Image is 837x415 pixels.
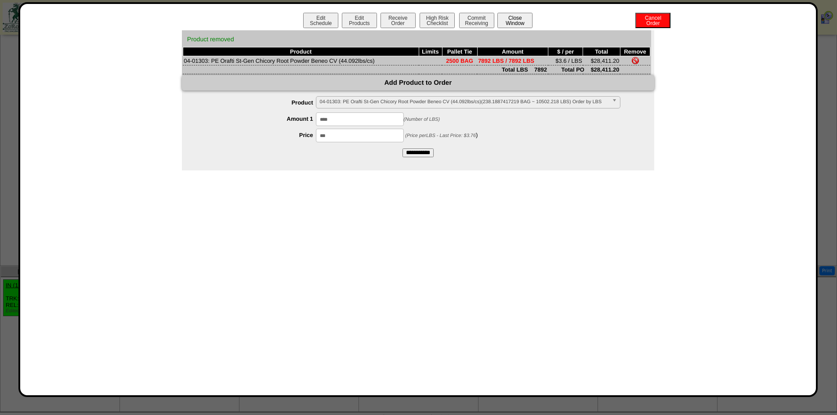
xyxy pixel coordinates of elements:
[199,99,316,106] label: Product
[380,13,416,28] button: ReceiveOrder
[183,47,419,56] th: Product
[548,56,583,65] td: $3.6 / LBS
[199,129,654,142] div: )
[419,20,457,26] a: High RiskChecklist
[632,57,639,64] img: Remove Item
[496,20,533,26] a: CloseWindow
[497,13,533,28] button: CloseWindow
[426,133,435,138] span: LBS
[183,56,419,65] td: 04-01303: PE Orafti St-Gen Chicory Root Powder Beneo CV (44.092lbs/cs)
[405,133,476,138] span: (Price per
[583,47,620,56] th: Total
[477,47,548,56] th: Amount
[404,117,440,122] span: (Number of LBS)
[199,115,316,122] label: Amount 1
[182,75,654,90] div: Add Product to Order
[183,65,620,74] td: Total LBS 7892 Total PO $28,411.20
[620,47,650,56] th: Remove
[446,58,473,64] span: 2500 BAG
[478,58,534,64] span: 7892 LBS / 7892 LBS
[199,132,316,138] label: Price
[459,13,494,28] button: CommitReceiving
[342,13,377,28] button: EditProducts
[548,47,583,56] th: $ / per
[183,31,650,47] div: Product removed
[303,13,338,28] button: EditSchedule
[420,13,455,28] button: High RiskChecklist
[635,13,670,28] button: CancelOrder
[583,56,620,65] td: $28,411.20
[320,97,609,107] span: 04-01303: PE Orafti St-Gen Chicory Root Powder Beneo CV (44.092lbs/cs)(238.1887417219 BAG ~ 10502...
[437,133,476,138] span: - Last Price: $3.76
[419,47,442,56] th: Limits
[442,47,477,56] th: Pallet Tie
